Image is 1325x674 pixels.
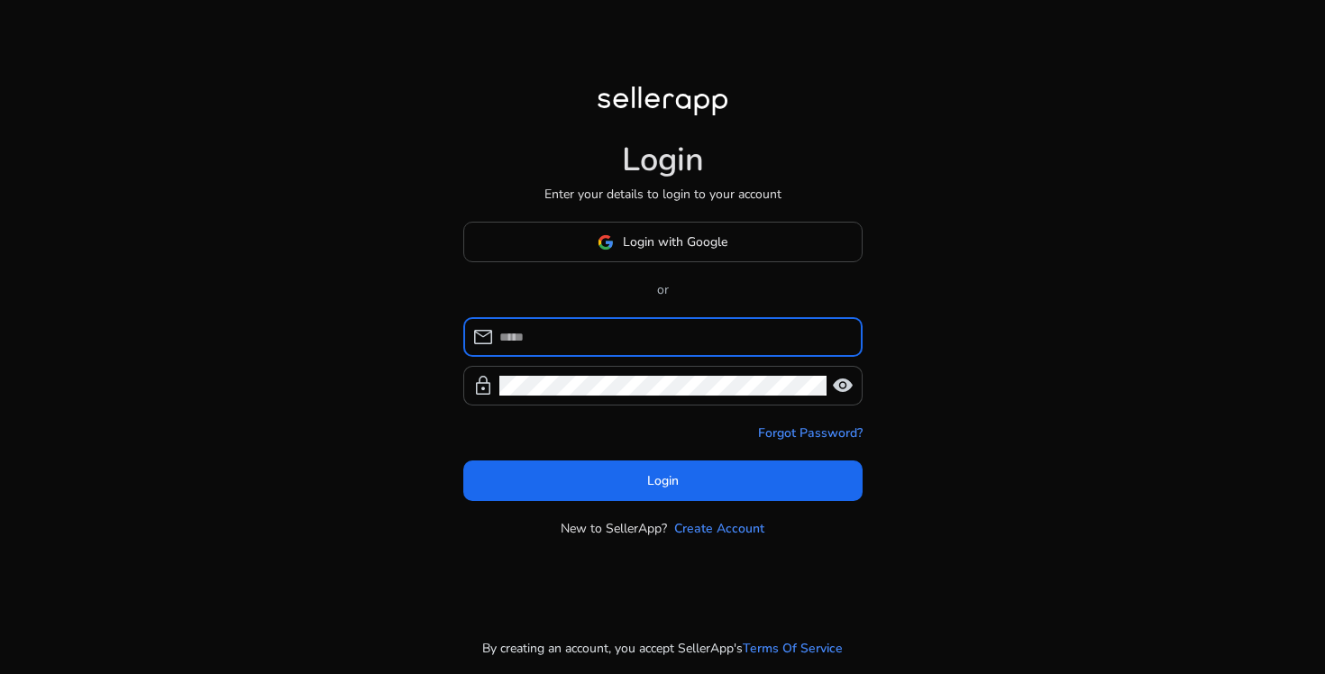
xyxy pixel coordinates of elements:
[463,222,863,262] button: Login with Google
[758,424,863,442] a: Forgot Password?
[743,639,843,658] a: Terms Of Service
[647,471,679,490] span: Login
[622,141,704,179] h1: Login
[463,280,863,299] p: or
[544,185,781,204] p: Enter your details to login to your account
[561,519,667,538] p: New to SellerApp?
[832,375,854,396] span: visibility
[674,519,764,538] a: Create Account
[463,460,863,501] button: Login
[472,326,494,348] span: mail
[623,232,727,251] span: Login with Google
[472,375,494,396] span: lock
[598,234,614,250] img: google-logo.svg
